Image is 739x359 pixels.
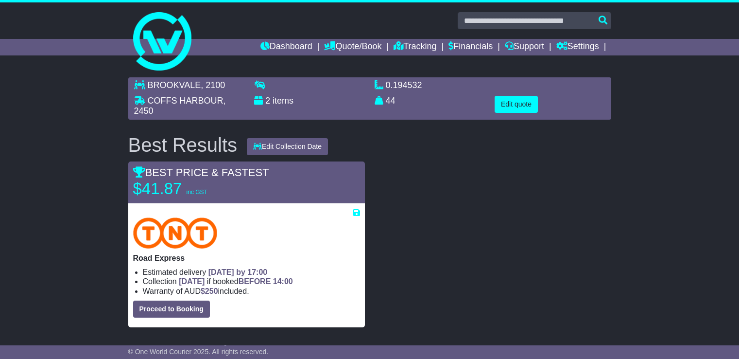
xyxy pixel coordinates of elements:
span: if booked [179,277,292,286]
span: BEFORE [239,277,271,286]
span: 14:00 [273,277,293,286]
p: Road Express [133,253,360,263]
span: [DATE] by 17:00 [208,268,268,276]
p: $41.87 [133,179,255,198]
button: Edit Collection Date [247,138,328,155]
span: 0.194532 [386,80,422,90]
span: 250 [205,287,218,295]
span: inc GST [187,189,207,196]
span: © One World Courier 2025. All rights reserved. [128,348,269,356]
span: 2 [265,96,270,106]
a: Tracking [394,39,436,55]
span: BEST PRICE & FASTEST [133,166,269,179]
a: Financials [448,39,493,55]
span: items [273,96,293,106]
img: TNT Domestic: Road Express [133,217,218,249]
span: [DATE] [179,277,205,286]
a: Quote/Book [324,39,381,55]
button: Edit quote [495,96,538,113]
li: Warranty of AUD included. [143,287,360,296]
li: Collection [143,277,360,286]
span: , 2450 [134,96,226,116]
span: $ [201,287,218,295]
a: Support [505,39,544,55]
span: , 2100 [201,80,225,90]
span: COFFS HARBOUR [148,96,223,106]
a: Dashboard [260,39,312,55]
a: Settings [556,39,599,55]
span: 44 [386,96,395,106]
li: Estimated delivery [143,268,360,277]
button: Proceed to Booking [133,301,210,318]
div: Best Results [123,134,242,156]
span: BROOKVALE [148,80,201,90]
